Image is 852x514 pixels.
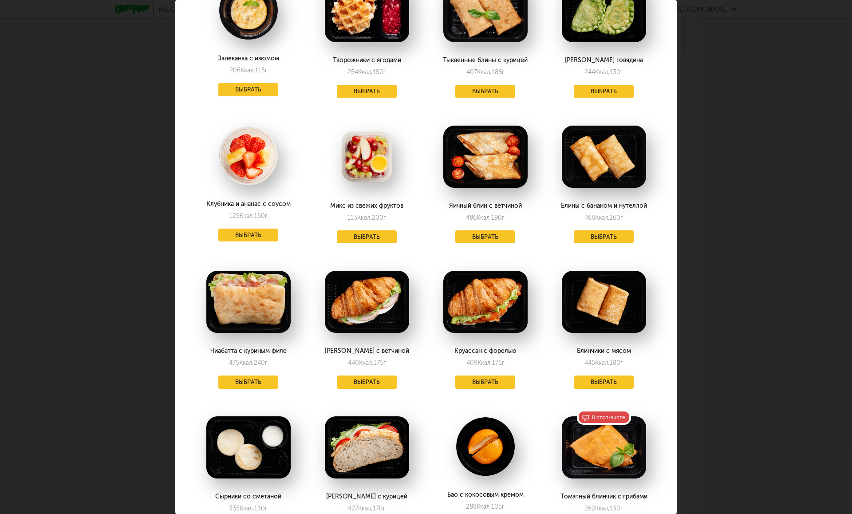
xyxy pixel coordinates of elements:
[620,359,623,367] span: г
[477,214,491,221] span: Ккал,
[555,57,652,64] div: [PERSON_NAME] говядина
[502,214,505,221] span: г
[318,57,415,64] div: Творожники с ягодами
[443,271,528,333] img: big_7VSEFsRWfslHYEWp.png
[574,230,634,244] button: Выбрать
[595,505,610,512] span: Ккал,
[348,505,386,512] div: 427 170
[477,359,492,367] span: Ккал,
[358,505,373,512] span: Ккал,
[443,416,528,477] img: big_CaUBTblvaRuAzID8.png
[318,348,415,355] div: [PERSON_NAME] с ветчиной
[240,212,254,220] span: Ккал,
[218,376,279,389] button: Выбрать
[337,230,397,244] button: Выбрать
[437,348,534,355] div: Круассан с форелью
[502,68,505,76] span: г
[502,359,505,367] span: г
[383,505,386,512] span: г
[595,68,610,76] span: Ккал,
[437,57,534,64] div: Тыквенные блины с курицей
[206,271,291,333] img: big_K25WGlsAEynfCSuV.png
[347,68,386,76] div: 254 150
[229,212,268,220] div: 125 150
[595,214,610,221] span: Ккал,
[555,348,652,355] div: Блинчики с мясом
[584,68,623,76] div: 244 130
[337,376,397,389] button: Выбрать
[455,230,516,244] button: Выбрать
[265,505,268,512] span: г
[358,68,373,76] span: Ккал,
[477,503,491,510] span: Ккал,
[318,202,415,210] div: Микс из свежих фруктов
[265,359,268,367] span: г
[620,68,623,76] span: г
[229,359,268,367] div: 475 240
[218,229,279,242] button: Выбрать
[574,376,634,389] button: Выбрать
[348,359,386,367] div: 440 175
[584,214,623,221] div: 466 160
[574,85,634,98] button: Выбрать
[241,67,255,74] span: Ккал,
[200,493,297,500] div: Сырники со сметаной
[239,359,254,367] span: Ккал,
[325,271,409,333] img: big_WoWJ9MgczfFuAltk.png
[584,359,623,367] div: 445 180
[325,416,409,478] img: big_4ElMtXLQ7AAiknNt.png
[325,126,409,188] img: big_8KboRvcbO5KZkwzw.png
[383,214,386,221] span: г
[555,202,652,210] div: Блины с бананом и нутеллой
[562,271,646,333] img: big_wkQNWUN6hHWXC041.png
[620,214,623,221] span: г
[206,416,291,478] img: big_PoAA7EQpB4vhhOaN.png
[455,376,516,389] button: Выбрать
[562,416,646,478] img: big_O2prIJ9OpsTLc6Cr.png
[466,359,505,367] div: 409 175
[502,503,505,510] span: г
[200,55,297,62] div: Запеканка с изюмом
[437,202,534,210] div: Яичный блин с ветчиной
[265,212,268,220] span: г
[584,505,623,512] div: 262 130
[443,126,528,188] img: big_JjXNqOERWp5B8guJ.png
[206,126,291,186] img: big_xwLnQz7ooFj8IG2z.png
[455,85,516,98] button: Выбрать
[200,201,297,208] div: Клубника и ананас с соусом
[437,491,534,498] div: Бао с кокосовым кремом
[337,85,397,98] button: Выбрать
[218,83,279,96] button: Выбрать
[477,68,492,76] span: Ккал,
[620,505,623,512] span: г
[383,359,386,367] span: г
[229,67,268,74] div: 206 115
[318,493,415,500] div: [PERSON_NAME] с курицей
[383,68,386,76] span: г
[200,348,297,355] div: Чиабатта с куриным филе
[466,68,505,76] div: 407 186
[265,67,268,74] span: г
[240,505,254,512] span: Ккал,
[357,214,372,221] span: Ккал,
[595,359,610,367] span: Ккал,
[347,214,386,221] div: 113 200
[577,410,631,425] div: В стоп-листе
[466,214,505,221] div: 486 190
[229,505,268,512] div: 335 130
[562,126,646,188] img: big_RvWlPhnkapFRGbGG.png
[359,359,374,367] span: Ккал,
[555,493,652,500] div: Томатный блинчик с грибами
[466,503,505,510] div: 288 105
